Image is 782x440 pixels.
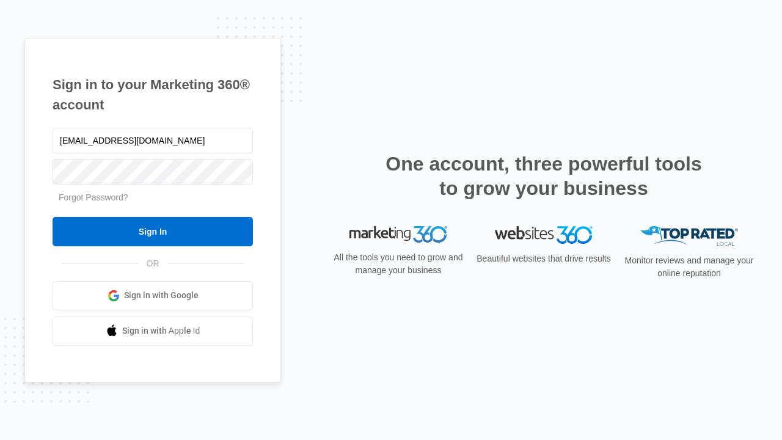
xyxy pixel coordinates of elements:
[59,193,128,202] a: Forgot Password?
[330,251,467,277] p: All the tools you need to grow and manage your business
[53,217,253,246] input: Sign In
[53,128,253,153] input: Email
[475,252,612,265] p: Beautiful websites that drive results
[122,324,200,337] span: Sign in with Apple Id
[349,226,447,243] img: Marketing 360
[495,226,593,244] img: Websites 360
[382,152,706,200] h2: One account, three powerful tools to grow your business
[640,226,738,246] img: Top Rated Local
[124,289,199,302] span: Sign in with Google
[621,254,758,280] p: Monitor reviews and manage your online reputation
[53,281,253,310] a: Sign in with Google
[138,257,168,270] span: OR
[53,75,253,115] h1: Sign in to your Marketing 360® account
[53,317,253,346] a: Sign in with Apple Id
